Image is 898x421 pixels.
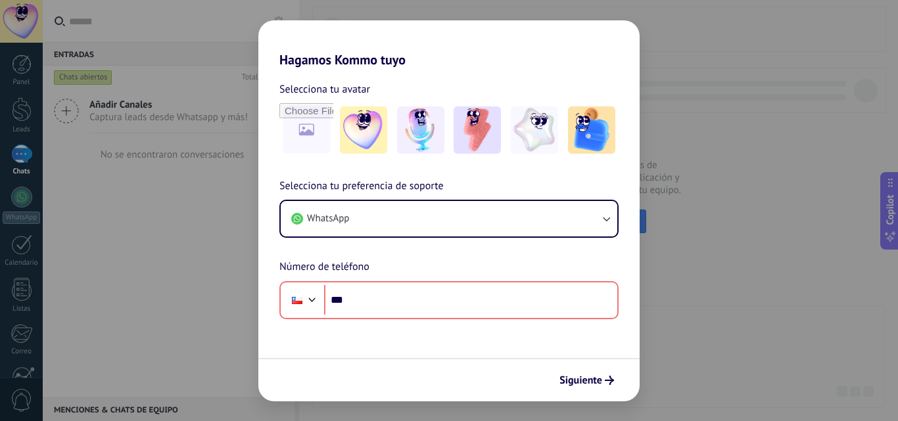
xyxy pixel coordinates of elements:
button: Siguiente [554,369,620,391]
span: Siguiente [559,376,602,385]
span: Selecciona tu preferencia de soporte [279,178,444,195]
img: -3.jpeg [454,106,501,154]
img: -5.jpeg [568,106,615,154]
h2: Hagamos Kommo tuyo [258,20,640,68]
img: -1.jpeg [340,106,387,154]
span: Selecciona tu avatar [279,81,370,98]
img: -2.jpeg [397,106,444,154]
img: -4.jpeg [511,106,558,154]
button: WhatsApp [281,201,617,236]
span: WhatsApp [307,212,349,225]
span: Número de teléfono [279,259,369,276]
div: Chile: + 56 [285,286,310,314]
